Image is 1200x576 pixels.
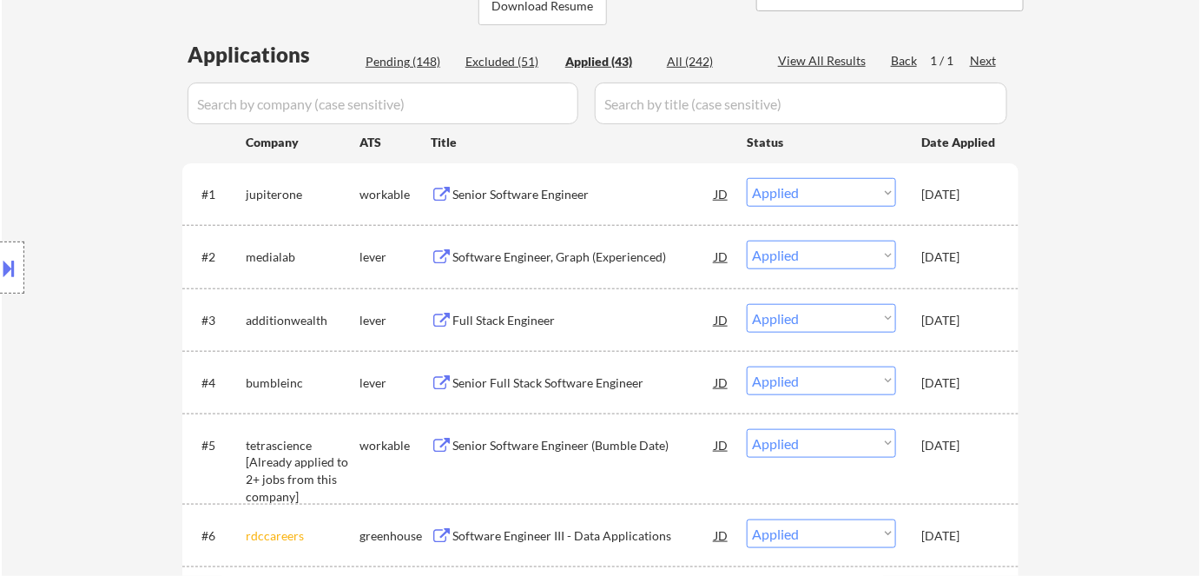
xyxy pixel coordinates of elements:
div: rdccareers [246,527,359,545]
div: Applied (43) [565,53,652,70]
div: [DATE] [921,248,998,266]
div: JD [713,367,730,398]
div: tetrascience [Already applied to 2+ jobs from this company] [246,437,359,505]
div: 1 / 1 [930,52,970,70]
div: lever [359,248,431,266]
div: Excluded (51) [465,53,552,70]
div: [DATE] [921,186,998,203]
div: greenhouse [359,527,431,545]
div: Software Engineer, Graph (Experienced) [452,248,715,266]
div: Senior Software Engineer (Bumble Date) [452,437,715,454]
div: All (242) [667,53,754,70]
div: lever [359,312,431,329]
input: Search by company (case sensitive) [188,83,578,124]
div: Next [970,52,998,70]
div: Software Engineer III - Data Applications [452,527,715,545]
div: Back [891,52,919,70]
div: workable [359,437,431,454]
div: [DATE] [921,527,998,545]
div: JD [713,429,730,460]
div: JD [713,520,730,551]
div: [DATE] [921,437,998,454]
div: JD [713,304,730,335]
div: Senior Software Engineer [452,186,715,203]
div: Applications [188,44,359,65]
div: workable [359,186,431,203]
div: JD [713,241,730,272]
input: Search by title (case sensitive) [595,83,1007,124]
div: [DATE] [921,374,998,392]
div: Title [431,134,730,151]
div: #6 [201,527,232,545]
div: JD [713,178,730,209]
div: #5 [201,437,232,454]
div: lever [359,374,431,392]
div: Senior Full Stack Software Engineer [452,374,715,392]
div: ATS [359,134,431,151]
div: [DATE] [921,312,998,329]
div: Date Applied [921,134,998,151]
div: Status [747,126,896,157]
div: View All Results [778,52,871,70]
div: Pending (148) [366,53,452,70]
div: Full Stack Engineer [452,312,715,329]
